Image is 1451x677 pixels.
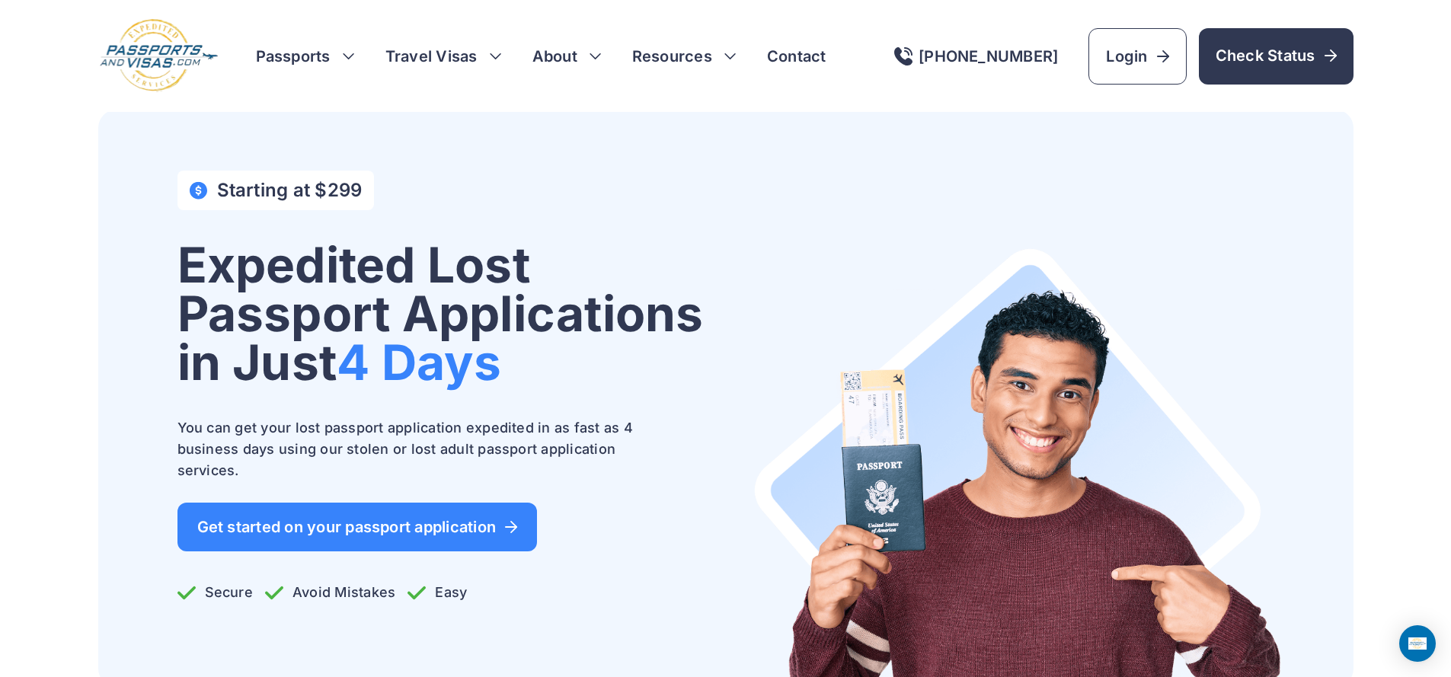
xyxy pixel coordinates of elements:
[1216,45,1337,66] span: Check Status
[337,333,501,391] span: 4 Days
[265,582,395,603] p: Avoid Mistakes
[1088,28,1186,85] a: Login
[177,417,650,481] p: You can get your lost passport application expedited in as fast as 4 business days using our stol...
[98,18,219,94] img: Logo
[1199,28,1354,85] a: Check Status
[1399,625,1436,662] div: Open Intercom Messenger
[177,241,714,387] h1: Expedited Lost Passport Applications in Just
[217,180,363,201] h4: Starting at $299
[385,46,502,67] h3: Travel Visas
[767,46,826,67] a: Contact
[532,46,577,67] a: About
[1106,46,1168,67] span: Login
[256,46,355,67] h3: Passports
[177,582,253,603] p: Secure
[197,519,518,535] span: Get started on your passport application
[177,503,538,551] a: Get started on your passport application
[632,46,737,67] h3: Resources
[894,47,1058,65] a: [PHONE_NUMBER]
[407,582,467,603] p: Easy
